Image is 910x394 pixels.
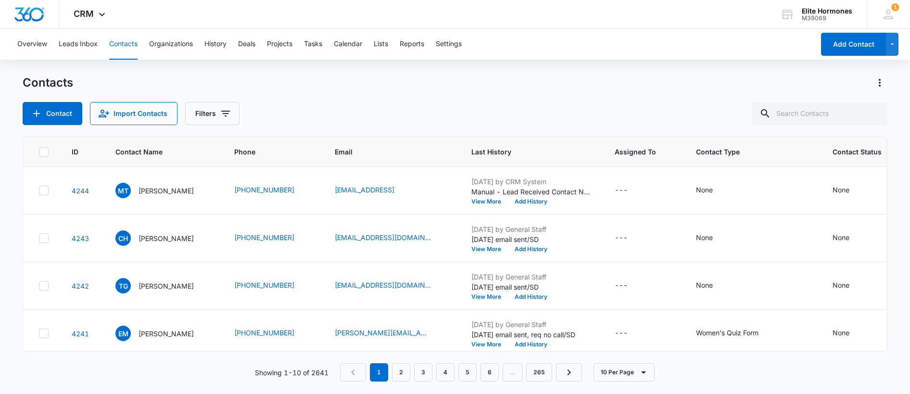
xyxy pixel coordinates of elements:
[696,185,713,195] div: None
[471,272,592,282] p: [DATE] by General Staff
[374,29,388,60] button: Lists
[833,232,867,244] div: Contact Status - None - Select to Edit Field
[615,280,645,292] div: Assigned To - - Select to Edit Field
[149,29,193,60] button: Organizations
[304,29,322,60] button: Tasks
[508,294,554,300] button: Add History
[204,29,227,60] button: History
[615,280,628,292] div: ---
[255,368,329,378] p: Showing 1-10 of 2641
[833,328,849,338] div: None
[471,147,578,157] span: Last History
[508,342,554,347] button: Add History
[370,363,388,381] em: 1
[594,363,655,381] button: 10 Per Page
[891,3,899,11] div: notifications count
[471,282,592,292] p: [DATE] email sent/SD
[139,329,194,339] p: [PERSON_NAME]
[238,29,255,60] button: Deals
[891,3,899,11] span: 1
[335,280,431,290] a: [EMAIL_ADDRESS][DOMAIN_NAME]
[109,29,138,60] button: Contacts
[234,328,312,339] div: Phone - (715) 828-7585 - Select to Edit Field
[615,185,628,196] div: ---
[335,185,412,196] div: Email - millietrzecinski@gmail.com.nghoojnnjh - Select to Edit Field
[696,280,730,292] div: Contact Type - None - Select to Edit Field
[696,280,713,290] div: None
[234,328,294,338] a: [PHONE_NUMBER]
[480,363,499,381] a: Page 6
[615,328,628,339] div: ---
[615,328,645,339] div: Assigned To - - Select to Edit Field
[833,185,849,195] div: None
[821,33,886,56] button: Add Contact
[139,233,194,243] p: [PERSON_NAME]
[234,280,312,292] div: Phone - +1 (815) 830-8950 - Select to Edit Field
[471,319,592,330] p: [DATE] by General Staff
[392,363,410,381] a: Page 2
[833,280,867,292] div: Contact Status - None - Select to Edit Field
[115,183,131,198] span: MT
[696,147,796,157] span: Contact Type
[471,330,592,340] p: [DATE] email sent, req no call/SD
[334,29,362,60] button: Calendar
[508,199,554,204] button: Add History
[696,232,730,244] div: Contact Type - None - Select to Edit Field
[615,232,645,244] div: Assigned To - - Select to Edit Field
[234,185,312,196] div: Phone - +1 (715) 820-0572 - Select to Edit Field
[335,232,448,244] div: Email - cjhaebig61@gmail.com - Select to Edit Field
[72,187,89,195] a: Navigate to contact details page for Mildred Trzecinski
[74,9,94,19] span: CRM
[335,185,394,195] a: [EMAIL_ADDRESS]
[115,230,211,246] div: Contact Name - Chuck Haebig - Select to Edit Field
[471,342,508,347] button: View More
[23,102,82,125] button: Add Contact
[833,328,867,339] div: Contact Status - None - Select to Edit Field
[340,363,582,381] nav: Pagination
[556,363,582,381] a: Next Page
[335,147,434,157] span: Email
[234,280,294,290] a: [PHONE_NUMBER]
[471,294,508,300] button: View More
[59,29,98,60] button: Leads Inbox
[234,185,294,195] a: [PHONE_NUMBER]
[115,147,197,157] span: Contact Name
[267,29,292,60] button: Projects
[234,232,312,244] div: Phone - +1 (715) 348-3308 - Select to Edit Field
[833,232,849,242] div: None
[508,246,554,252] button: Add History
[72,147,78,157] span: ID
[90,102,177,125] button: Import Contacts
[471,187,592,197] p: Manual - Lead Received Contact Name: [PERSON_NAME] Phone: [PHONE_NUMBER] Email: [EMAIL_ADDRESS] C...
[436,363,455,381] a: Page 4
[72,282,89,290] a: Navigate to contact details page for Terry Gualandi
[696,328,776,339] div: Contact Type - Women's Quiz Form - Select to Edit Field
[335,232,431,242] a: [EMAIL_ADDRESS][DOMAIN_NAME]
[696,232,713,242] div: None
[335,328,448,339] div: Email - makemson.ella@yahoo.com - Select to Edit Field
[872,75,887,90] button: Actions
[115,326,211,341] div: Contact Name - Ella Makemson - Select to Edit Field
[833,147,882,157] span: Contact Status
[72,330,89,338] a: Navigate to contact details page for Ella Makemson
[234,232,294,242] a: [PHONE_NUMBER]
[471,246,508,252] button: View More
[139,186,194,196] p: [PERSON_NAME]
[615,185,645,196] div: Assigned To - - Select to Edit Field
[802,7,852,15] div: account name
[752,102,887,125] input: Search Contacts
[335,328,431,338] a: [PERSON_NAME][EMAIL_ADDRESS][PERSON_NAME][DOMAIN_NAME]
[471,177,592,187] p: [DATE] by CRM System
[696,185,730,196] div: Contact Type - None - Select to Edit Field
[185,102,240,125] button: Filters
[802,15,852,22] div: account id
[115,326,131,341] span: EM
[833,185,867,196] div: Contact Status - None - Select to Edit Field
[335,280,448,292] div: Email - tlgualandi@yahoo.com - Select to Edit Field
[833,280,849,290] div: None
[115,230,131,246] span: CH
[696,328,758,338] div: Women's Quiz Form
[526,363,552,381] a: Page 265
[436,29,462,60] button: Settings
[471,199,508,204] button: View More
